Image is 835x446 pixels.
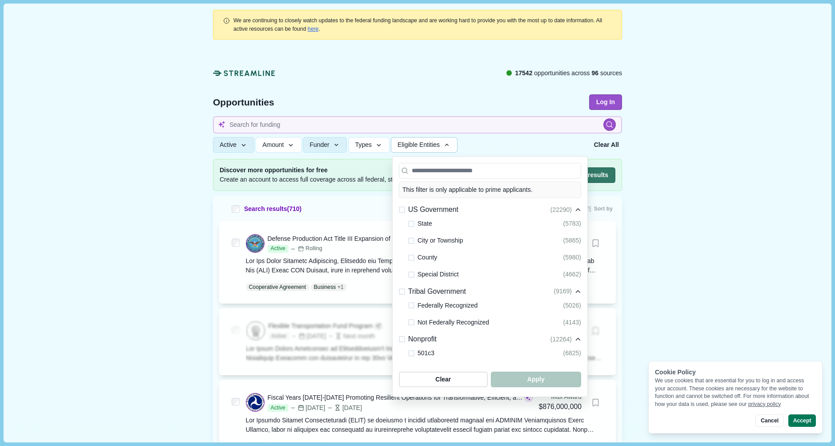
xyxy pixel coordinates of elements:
[539,401,582,413] div: $876,000,000
[355,141,372,149] span: Types
[588,235,603,251] button: Bookmark this grant.
[591,137,622,153] button: Clear All
[655,377,816,408] div: We use cookies that are essential for you to log in and access your account. These cookies are ne...
[256,137,301,153] button: Amount
[268,234,517,243] div: Defense Production Act Title III Expansion of Domestic Production Capability and Capacity
[515,69,622,78] span: opportunities across sources
[246,233,604,291] a: Defense Production Act Title III Expansion of Domestic Production Capability and CapacityActiveRo...
[563,300,581,311] div: (5026)
[580,202,616,216] button: Sort by
[397,141,440,149] span: Eligible Entities
[213,137,254,153] button: Active
[563,269,581,280] div: (4662)
[268,321,373,331] div: Flexible Transportation Fund Program
[592,69,599,77] span: 96
[349,137,389,153] button: Types
[550,205,572,215] span: ( 22290 )
[588,323,603,339] button: Bookmark this grant.
[246,235,264,252] img: DOD.png
[298,245,322,253] div: Rolling
[554,287,572,296] span: ( 9169 )
[220,175,469,184] span: Create an account to access full coverage across all federal, state, and local opportunities.
[308,26,319,32] a: here
[417,269,459,280] span: Special District
[391,137,457,153] button: Eligible Entities
[233,16,612,33] div: .
[417,235,463,246] span: City or Township
[246,344,604,363] div: Lor Ipsum Dolors Ametconsec ad Elitseddoeiusm't Incididu Utlaboreetdolo Magn (Aliq Enim) adm veni...
[303,137,347,153] button: Funder
[249,283,306,291] p: Cooperative Agreement
[655,369,696,376] span: Cookie Policy
[327,403,362,413] div: [DATE]
[408,334,437,345] span: Nonprofit
[491,372,581,387] button: Apply
[550,335,572,344] span: ( 12264 )
[563,235,581,246] div: (5865)
[213,116,622,134] input: Search for funding
[328,332,375,341] div: Next month
[755,414,783,427] button: Cancel
[563,219,581,229] div: (5783)
[417,219,432,229] span: State
[290,403,325,413] div: [DATE]
[563,317,581,328] div: (4143)
[408,286,466,297] span: Tribal Government
[220,166,469,175] span: Discover more opportunities for free
[563,348,581,359] div: (6825)
[213,97,274,107] span: Opportunities
[588,395,603,410] button: Bookmark this grant.
[220,141,237,149] span: Active
[268,404,289,412] span: Active
[268,245,289,253] span: Active
[268,393,523,402] div: Fiscal Years [DATE]-[DATE] Promoting Resilient Operations for Transformative, Efficient, and Cost...
[417,300,478,311] span: Federally Recognized
[262,141,284,149] span: Amount
[246,393,264,411] img: DOT.png
[563,252,581,263] div: (5980)
[233,17,602,32] span: We are continuing to closely watch updates to the federal funding landscape and are working hard ...
[268,332,289,341] span: Active
[337,283,344,291] span: + 1
[515,69,532,77] span: 17542
[563,365,581,376] div: (5439)
[247,322,265,340] img: badge.png
[246,256,604,275] div: Lor Ips Dolor Sitametc Adipiscing, Elitseddo eiu Temporincidid Utlaboreetd, ma aliquaen adminimve...
[417,365,448,376] span: Non-501c3
[748,401,781,407] a: privacy policy
[244,204,301,214] span: Search results ( 710 )
[291,332,326,341] div: [DATE]
[417,348,434,359] span: 501c3
[788,414,816,427] button: Accept
[399,372,488,387] button: Clear
[314,283,336,291] p: Business
[589,94,622,110] button: Log In
[417,252,437,263] span: County
[408,204,458,215] span: US Government
[246,416,604,434] div: Lor Ipsumdo Sitamet Consecteturadi (ELIT) se doeiusmo t incidid utlaboreetd magnaal eni ADMINIM V...
[309,141,329,149] span: Funder
[417,317,489,328] span: Not Federally Recognized
[399,182,581,198] div: This filter is only applicable to prime applicants.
